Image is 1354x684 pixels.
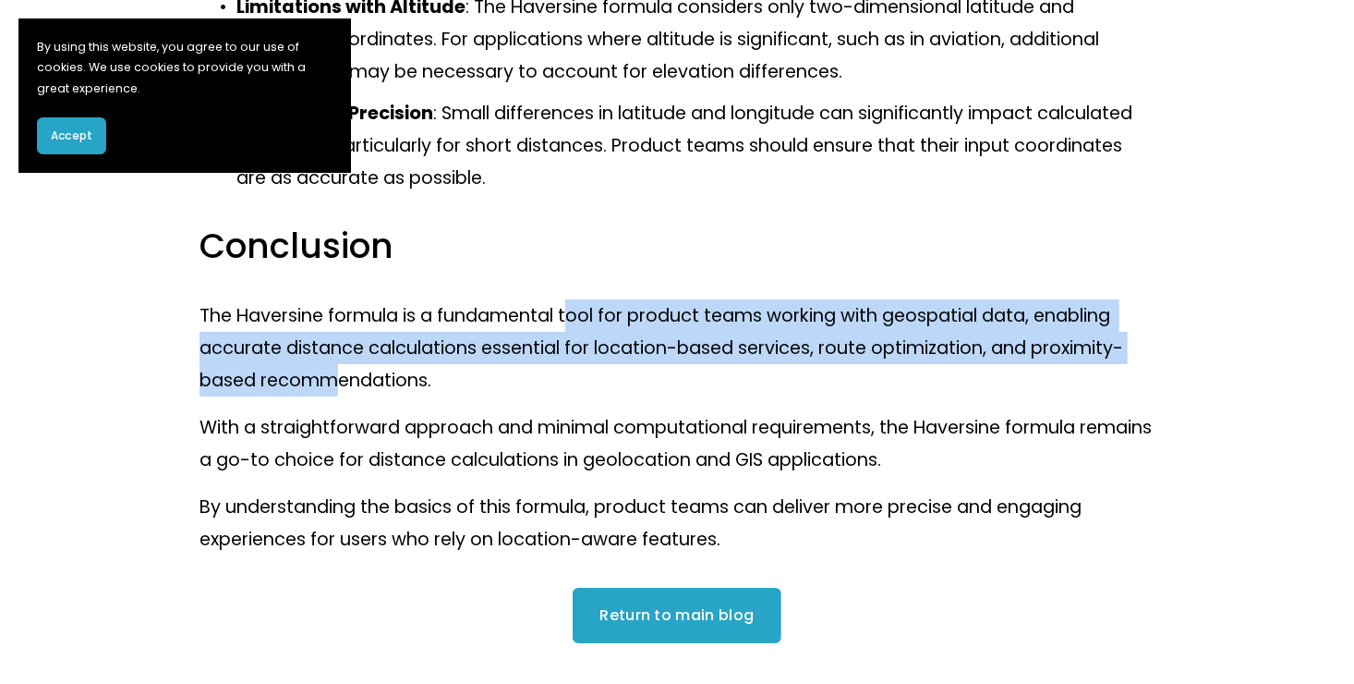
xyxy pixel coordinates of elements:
[199,411,1155,476] p: With a straightforward approach and minimal computational requirements, the Haversine formula rem...
[51,128,92,144] span: Accept
[236,97,1155,194] p: : Small differences in latitude and longitude can significantly impact calculated distances, part...
[573,588,781,643] a: Return to main blog
[37,37,332,99] p: By using this website, you agree to our use of cookies. We use cookies to provide you with a grea...
[18,18,351,173] section: Cookie banner
[199,299,1155,397] p: The Haversine formula is a fundamental tool for product teams working with geospatial data, enabl...
[37,117,106,154] button: Accept
[199,224,1155,269] h3: Conclusion
[199,491,1155,556] p: By understanding the basics of this formula, product teams can deliver more precise and engaging ...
